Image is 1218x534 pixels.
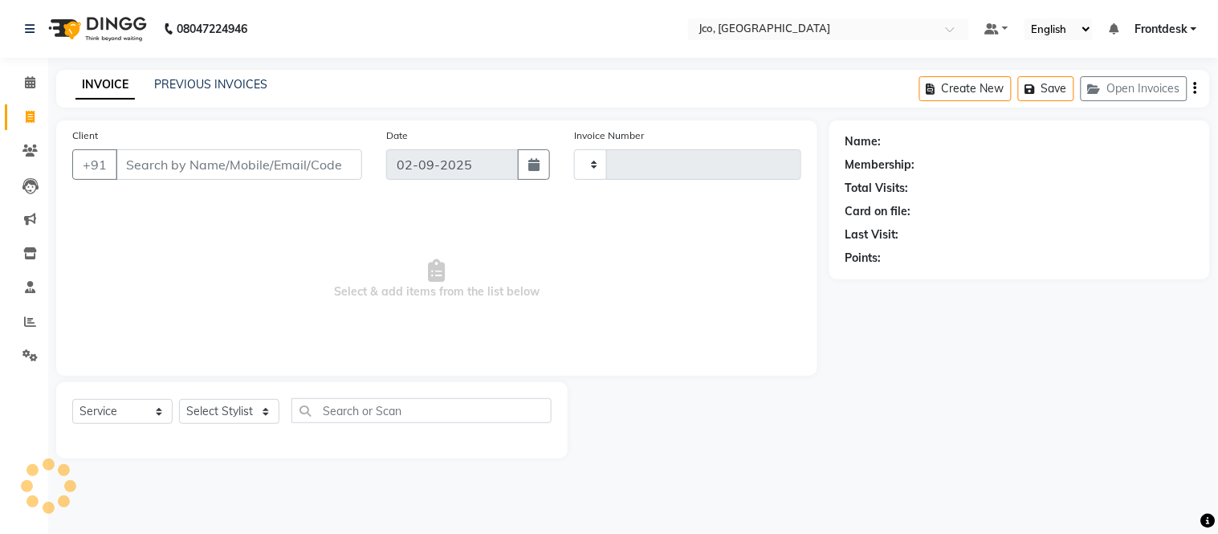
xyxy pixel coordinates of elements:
[845,203,911,220] div: Card on file:
[574,128,644,143] label: Invoice Number
[41,6,151,51] img: logo
[845,157,915,173] div: Membership:
[72,128,98,143] label: Client
[75,71,135,100] a: INVOICE
[154,77,267,92] a: PREVIOUS INVOICES
[1081,76,1187,101] button: Open Invoices
[1134,21,1187,38] span: Frontdesk
[845,250,882,267] div: Points:
[116,149,362,180] input: Search by Name/Mobile/Email/Code
[919,76,1012,101] button: Create New
[72,199,801,360] span: Select & add items from the list below
[845,226,899,243] div: Last Visit:
[177,6,247,51] b: 08047224946
[845,133,882,150] div: Name:
[291,398,552,423] input: Search or Scan
[386,128,408,143] label: Date
[72,149,117,180] button: +91
[1018,76,1074,101] button: Save
[845,180,909,197] div: Total Visits:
